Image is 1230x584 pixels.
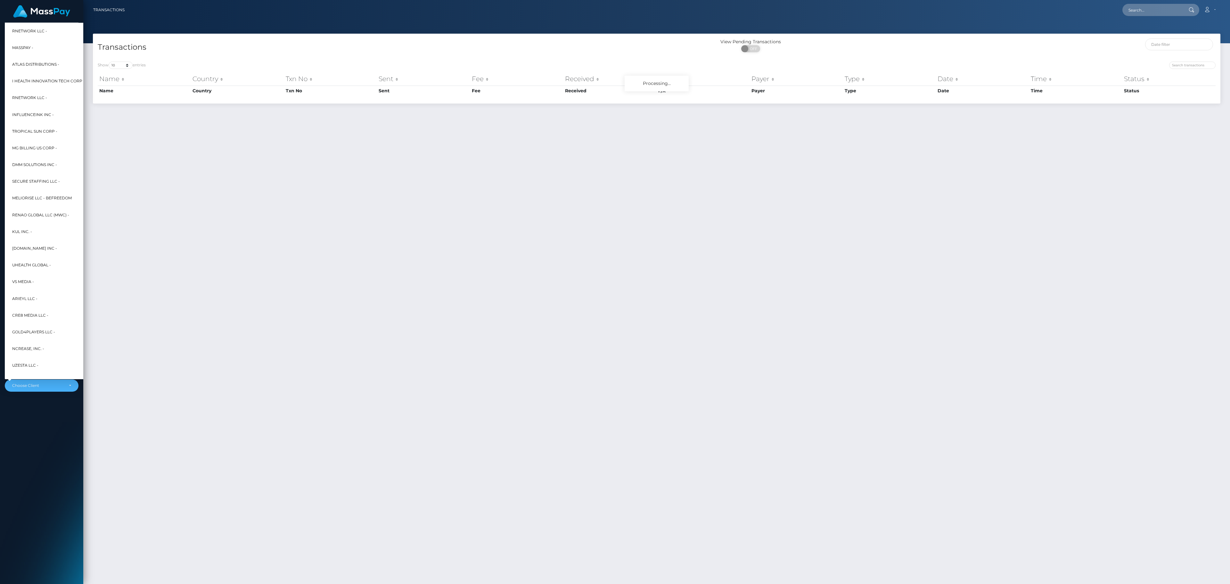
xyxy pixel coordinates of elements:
input: Search... [1122,4,1183,16]
span: [DOMAIN_NAME] INC - [12,244,57,253]
th: Status [1122,86,1216,96]
th: Date [936,72,1029,85]
div: Choose Client [12,383,64,388]
div: Processing... [625,76,689,91]
h4: Transactions [98,42,652,53]
span: Meliorise LLC - BEfreedom [12,194,72,202]
a: Transactions [93,3,125,17]
span: Atlas Distributions - [12,60,59,69]
span: OFF [745,45,761,52]
span: Ncrease, Inc. - [12,345,44,353]
span: InfluenceInk Inc - [12,111,54,119]
th: Sent [377,72,470,85]
th: Payer [750,86,843,96]
span: UzestA LLC - [12,361,38,370]
span: Tropical Sun Corp - [12,127,57,136]
th: Fee [470,86,563,96]
div: View Pending Transactions [657,38,845,45]
th: Received [563,86,657,96]
img: MassPay Logo [13,5,70,18]
input: Search transactions [1169,62,1216,69]
th: Time [1029,72,1122,85]
span: MassPay - [12,44,33,52]
th: Type [843,86,936,96]
th: Sent [377,86,470,96]
span: Secure Staffing LLC - [12,177,60,186]
th: F/X [657,72,750,85]
th: Received [563,72,657,85]
span: UHealth Global - [12,261,51,269]
input: Date filter [1145,38,1213,50]
th: Fee [470,72,563,85]
th: Payer [750,72,843,85]
th: Name [98,86,191,96]
span: I HEALTH INNOVATION TECH CORP - [12,77,85,85]
th: Status [1122,72,1216,85]
span: rNetwork LLC - [12,94,47,102]
th: Country [191,86,284,96]
span: DMM Solutions Inc - [12,161,57,169]
span: Arieyl LLC - [12,295,37,303]
th: F/X [657,86,750,96]
th: Time [1029,86,1122,96]
span: Cre8 Media LLC - [12,311,48,320]
span: Renao Global LLC (MWC) - [12,211,69,219]
span: VS Media - [12,278,34,286]
span: RNetwork LLC - [12,27,47,35]
th: Name [98,72,191,85]
th: Txn No [284,72,377,85]
label: Show entries [98,62,146,69]
th: Txn No [284,86,377,96]
span: Gold4Players LLC - [12,328,55,336]
th: Date [936,86,1029,96]
select: Showentries [109,62,133,69]
span: Kul Inc. - [12,228,32,236]
th: Type [843,72,936,85]
span: MG Billing US Corp - [12,144,57,152]
button: Choose Client [5,380,78,392]
th: Country [191,72,284,85]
